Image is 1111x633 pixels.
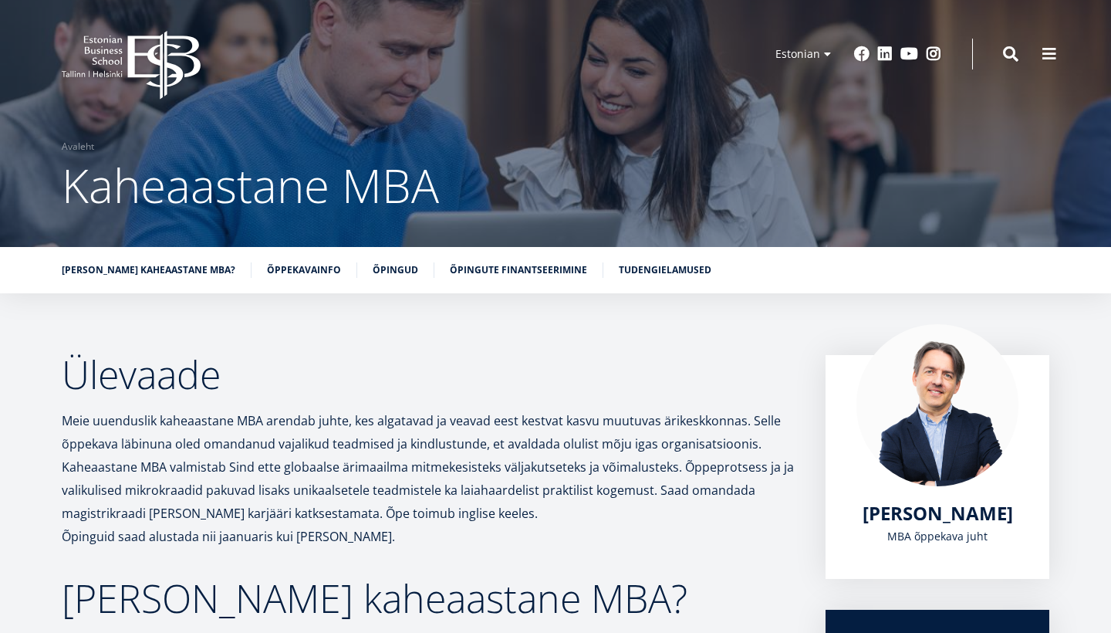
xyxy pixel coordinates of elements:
[926,46,941,62] a: Instagram
[877,46,893,62] a: Linkedin
[62,355,795,394] h2: Ülevaade
[62,409,795,525] p: Meie uuenduslik kaheaastane MBA arendab juhte, kes algatavad ja veavad eest kestvat kasvu muutuva...
[856,324,1018,486] img: Marko Rillo
[62,525,795,548] p: Õpinguid saad alustada nii jaanuaris kui [PERSON_NAME].
[854,46,870,62] a: Facebook
[863,502,1013,525] a: [PERSON_NAME]
[62,579,795,618] h2: [PERSON_NAME] kaheaastane MBA?
[856,525,1018,548] div: MBA õppekava juht
[62,139,94,154] a: Avaleht
[267,262,341,278] a: Õppekavainfo
[863,500,1013,526] span: [PERSON_NAME]
[62,154,439,217] span: Kaheaastane MBA
[373,262,418,278] a: Õpingud
[900,46,918,62] a: Youtube
[62,262,235,278] a: [PERSON_NAME] kaheaastane MBA?
[619,262,711,278] a: Tudengielamused
[450,262,587,278] a: Õpingute finantseerimine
